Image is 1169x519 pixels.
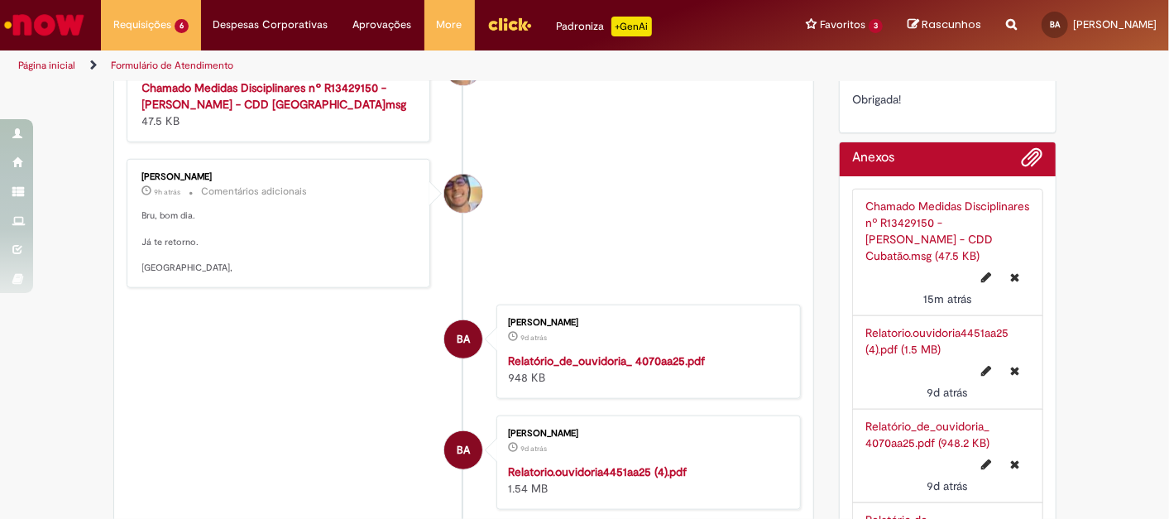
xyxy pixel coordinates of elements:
[520,444,547,454] span: 9d atrás
[175,19,189,33] span: 6
[922,17,981,32] span: Rascunhos
[444,431,482,469] div: Bruna Barreto Porto Andrade
[908,17,981,33] a: Rascunhos
[213,17,328,33] span: Despesas Corporativas
[869,19,883,33] span: 3
[972,451,1002,478] button: Editar nome de arquivo Relatório_de_ouvidoria_ 4070aa25.pdf
[520,444,547,454] time: 19/08/2025 15:07:45
[508,429,783,439] div: [PERSON_NAME]
[457,320,470,359] span: BA
[437,17,462,33] span: More
[865,199,1029,263] a: Chamado Medidas Disciplinares nº R13429150 - [PERSON_NAME] - CDD Cubatão.msg (47.5 KB)
[457,430,470,470] span: BA
[111,59,233,72] a: Formulário de Atendimento
[1001,264,1030,291] button: Excluir Chamado Medidas Disciplinares nº R13429150 - THIERRY THALLES SANCHEZ DE AGUIAR - CDD Cuba...
[865,419,989,450] a: Relatório_de_ouvidoria_ 4070aa25.pdf (948.2 KB)
[508,464,687,479] a: Relatorio.ouvidoria4451aa25 (4).pdf
[155,187,181,197] span: 9h atrás
[508,464,783,497] div: 1.54 MB
[142,79,418,129] div: 47.5 KB
[508,318,783,328] div: [PERSON_NAME]
[18,59,75,72] a: Página inicial
[557,17,652,36] div: Padroniza
[520,333,547,343] time: 19/08/2025 15:07:45
[508,353,783,386] div: 948 KB
[520,333,547,343] span: 9d atrás
[444,320,482,358] div: Bruna Barreto Porto Andrade
[487,12,532,36] img: click_logo_yellow_360x200.png
[927,385,968,400] span: 9d atrás
[155,187,181,197] time: 27/08/2025 08:26:03
[972,358,1002,384] button: Editar nome de arquivo Relatorio.ouvidoria4451aa25 (4).pdf
[1001,451,1030,478] button: Excluir Relatório_de_ouvidoria_ 4070aa25.pdf
[1022,147,1043,176] button: Adicionar anexos
[927,478,968,493] span: 9d atrás
[923,291,971,306] span: 15m atrás
[852,151,894,166] h2: Anexos
[444,175,482,213] div: undefined Online
[508,353,705,368] a: Relatório_de_ouvidoria_ 4070aa25.pdf
[1050,19,1060,30] span: BA
[820,17,865,33] span: Favoritos
[113,17,171,33] span: Requisições
[927,385,968,400] time: 19/08/2025 15:07:45
[202,185,308,199] small: Comentários adicionais
[1073,17,1157,31] span: [PERSON_NAME]
[2,8,87,41] img: ServiceNow
[142,80,407,112] a: Chamado Medidas Disciplinares nº R13429150 - [PERSON_NAME] - CDD [GEOGRAPHIC_DATA]msg
[142,209,418,275] p: Bru, bom dia. Já te retorno. [GEOGRAPHIC_DATA],
[865,325,1009,357] a: Relatorio.ouvidoria4451aa25 (4).pdf (1.5 MB)
[12,50,767,81] ul: Trilhas de página
[923,291,971,306] time: 27/08/2025 17:11:16
[611,17,652,36] p: +GenAi
[1001,358,1030,384] button: Excluir Relatorio.ouvidoria4451aa25 (4).pdf
[142,172,418,182] div: [PERSON_NAME]
[353,17,412,33] span: Aprovações
[927,478,968,493] time: 19/08/2025 15:07:45
[972,264,1002,291] button: Editar nome de arquivo Chamado Medidas Disciplinares nº R13429150 - THIERRY THALLES SANCHEZ DE AG...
